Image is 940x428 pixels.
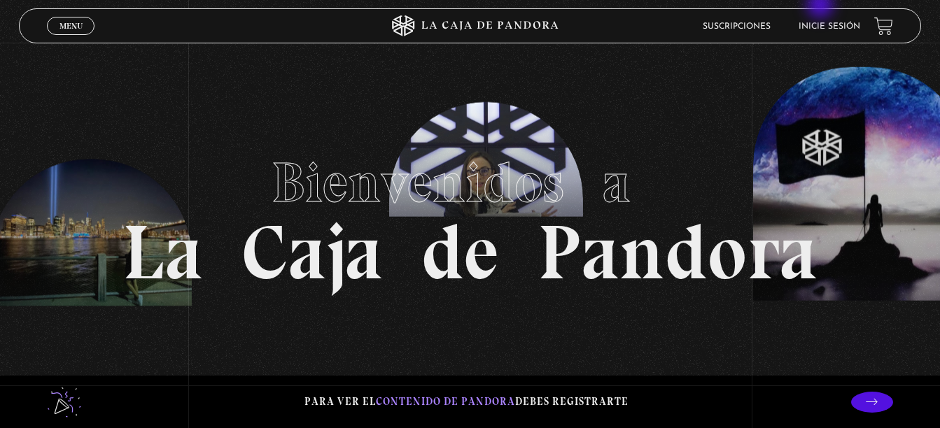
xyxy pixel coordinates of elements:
[122,137,818,291] h1: La Caja de Pandora
[874,17,893,36] a: View your shopping cart
[703,22,771,31] a: Suscripciones
[272,149,669,216] span: Bienvenidos a
[304,392,629,411] p: Para ver el debes registrarte
[376,395,515,408] span: contenido de Pandora
[799,22,860,31] a: Inicie sesión
[59,22,83,30] span: Menu
[55,34,87,43] span: Cerrar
